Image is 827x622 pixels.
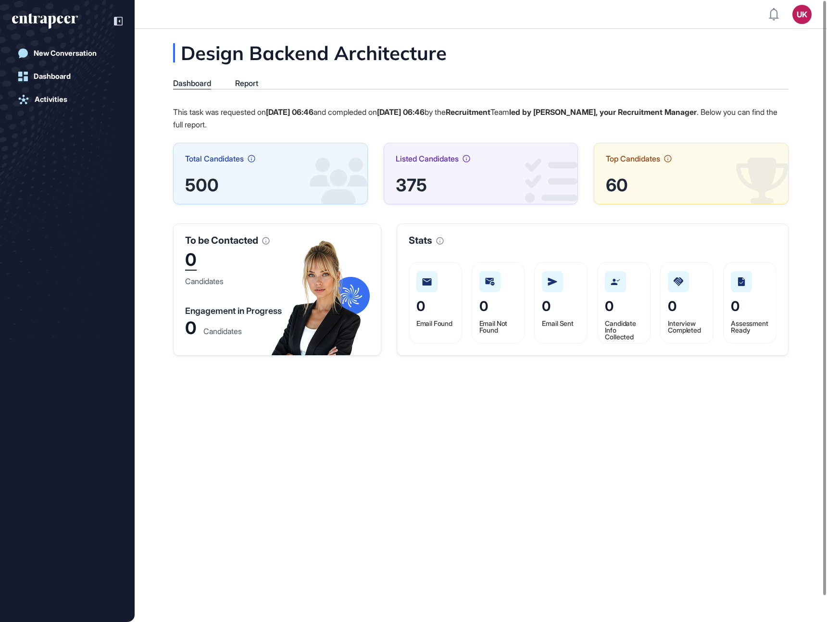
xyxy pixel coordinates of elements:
[479,319,508,334] span: Email Not Found
[416,319,452,327] span: Email Found
[446,107,490,117] strong: Recruitment
[542,298,551,314] span: 0
[173,43,543,62] div: Design Backend Architecture
[548,278,557,286] img: mail-sent.2f0bcde8.svg
[611,279,620,285] img: candidate-info-collected.0d179624.svg
[605,319,636,341] span: Candidate Info Collected
[674,277,683,286] img: interview-completed.2e5fb22e.svg
[185,321,197,335] div: 0
[377,107,425,117] strong: [DATE] 06:46
[422,278,432,286] img: mail-found.beeca5f9.svg
[416,298,425,314] span: 0
[479,298,488,314] span: 0
[396,178,566,192] div: 375
[173,106,789,131] p: This task was requested on and compleded on by the Team . Below you can find the full report.
[409,236,432,245] span: Stats
[606,155,660,162] span: Top Candidates
[35,95,67,104] div: Activities
[266,107,313,117] strong: [DATE] 06:46
[542,319,574,327] span: Email Sent
[203,327,242,335] div: Candidates
[12,90,123,109] a: Activities
[396,155,459,162] span: Listed Candidates
[173,79,211,88] div: Dashboard
[34,72,71,81] div: Dashboard
[509,107,697,117] strong: led by [PERSON_NAME], your Recruitment Manager
[668,319,701,334] span: Interview Completed
[185,236,258,245] span: To be Contacted
[12,13,78,29] div: entrapeer-logo
[12,44,123,63] a: New Conversation
[12,67,123,86] a: Dashboard
[185,155,244,162] span: Total Candidates
[185,178,356,192] div: 500
[738,277,745,286] img: assessment-ready.310c9921.svg
[668,298,677,314] span: 0
[185,277,224,285] div: Candidates
[731,319,768,334] span: Assessment Ready
[606,178,777,192] div: 60
[235,79,258,88] div: Report
[185,251,197,271] div: 0
[605,298,614,314] span: 0
[731,298,739,314] span: 0
[485,278,495,286] img: mail-not-found.6d6f3542.svg
[34,49,97,58] div: New Conversation
[185,307,282,315] div: Engagement in Progress
[792,5,812,24] button: UK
